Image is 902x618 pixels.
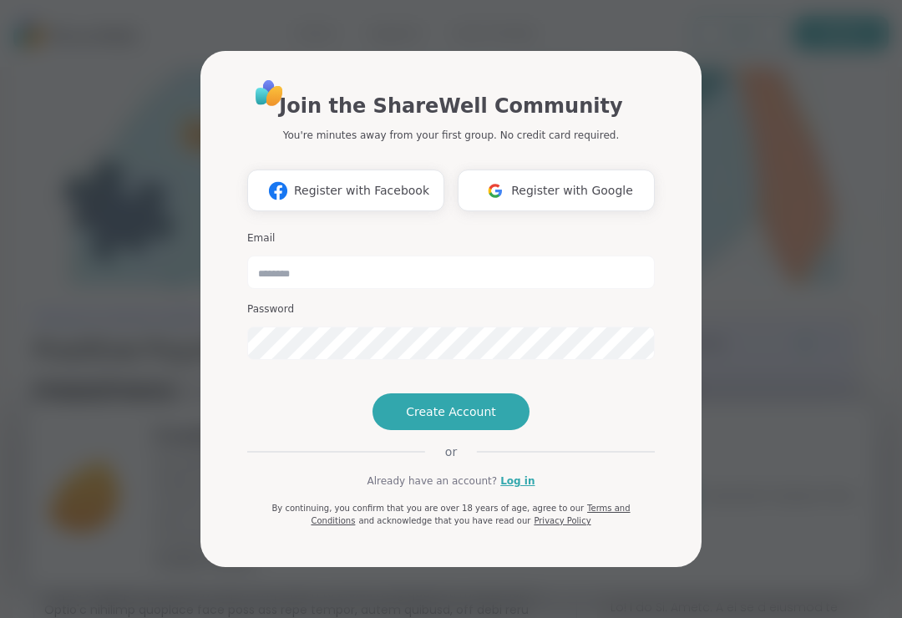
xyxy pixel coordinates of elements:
[262,175,294,206] img: ShareWell Logomark
[367,474,497,489] span: Already have an account?
[283,128,619,143] p: You're minutes away from your first group. No credit card required.
[458,170,655,211] button: Register with Google
[247,302,655,317] h3: Password
[372,393,530,430] button: Create Account
[294,182,429,200] span: Register with Facebook
[251,74,288,112] img: ShareWell Logo
[479,175,511,206] img: ShareWell Logomark
[247,231,655,246] h3: Email
[406,403,496,420] span: Create Account
[534,516,590,525] a: Privacy Policy
[247,170,444,211] button: Register with Facebook
[425,443,477,460] span: or
[500,474,535,489] a: Log in
[271,504,584,513] span: By continuing, you confirm that you are over 18 years of age, agree to our
[279,91,622,121] h1: Join the ShareWell Community
[358,516,530,525] span: and acknowledge that you have read our
[511,182,633,200] span: Register with Google
[311,504,630,525] a: Terms and Conditions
